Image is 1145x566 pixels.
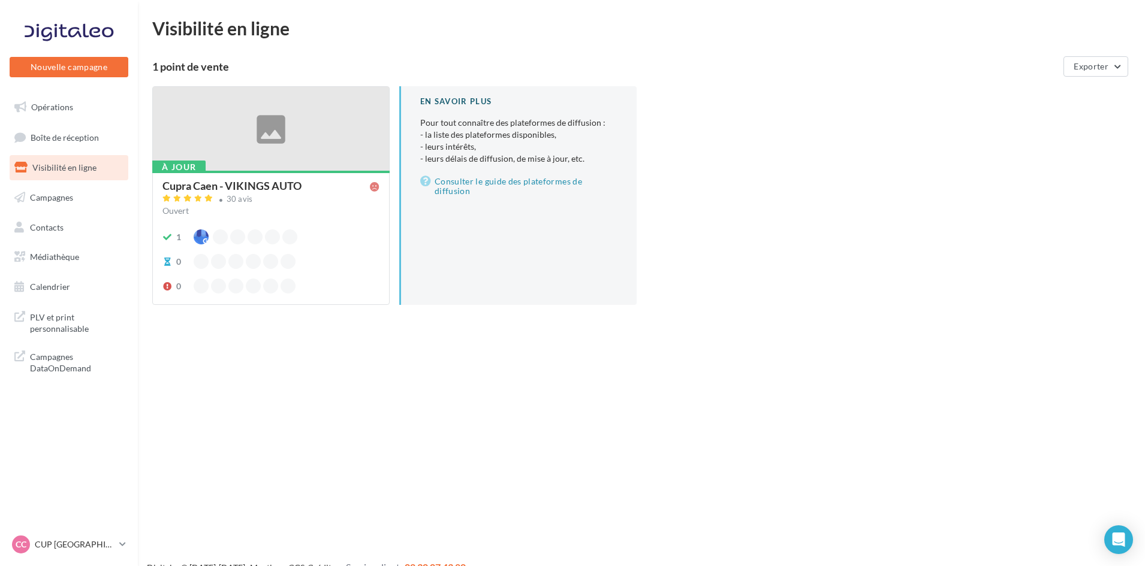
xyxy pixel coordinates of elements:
[152,61,1059,72] div: 1 point de vente
[31,132,99,142] span: Boîte de réception
[162,193,379,207] a: 30 avis
[152,161,206,174] div: À jour
[30,349,123,374] span: Campagnes DataOnDemand
[162,180,302,191] div: Cupra Caen - VIKINGS AUTO
[420,129,617,141] li: - la liste des plateformes disponibles,
[176,256,181,268] div: 0
[7,215,131,240] a: Contacts
[30,192,73,202] span: Campagnes
[10,533,128,556] a: CC CUP [GEOGRAPHIC_DATA]
[7,125,131,150] a: Boîte de réception
[16,538,26,550] span: CC
[7,155,131,180] a: Visibilité en ligne
[1063,56,1128,77] button: Exporter
[30,282,70,292] span: Calendrier
[31,102,73,112] span: Opérations
[7,344,131,379] a: Campagnes DataOnDemand
[420,174,617,198] a: Consulter le guide des plateformes de diffusion
[1074,61,1108,71] span: Exporter
[35,538,115,550] p: CUP [GEOGRAPHIC_DATA]
[10,57,128,77] button: Nouvelle campagne
[420,141,617,153] li: - leurs intérêts,
[30,222,64,232] span: Contacts
[152,19,1131,37] div: Visibilité en ligne
[1104,525,1133,554] div: Open Intercom Messenger
[176,231,181,243] div: 1
[7,185,131,210] a: Campagnes
[227,195,253,203] div: 30 avis
[162,205,189,216] span: Ouvert
[32,162,97,172] span: Visibilité en ligne
[30,252,79,262] span: Médiathèque
[176,280,181,292] div: 0
[7,304,131,340] a: PLV et print personnalisable
[7,244,131,270] a: Médiathèque
[420,117,617,165] p: Pour tout connaître des plateformes de diffusion :
[7,95,131,120] a: Opérations
[420,153,617,165] li: - leurs délais de diffusion, de mise à jour, etc.
[30,309,123,335] span: PLV et print personnalisable
[7,274,131,299] a: Calendrier
[420,96,617,107] div: En savoir plus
